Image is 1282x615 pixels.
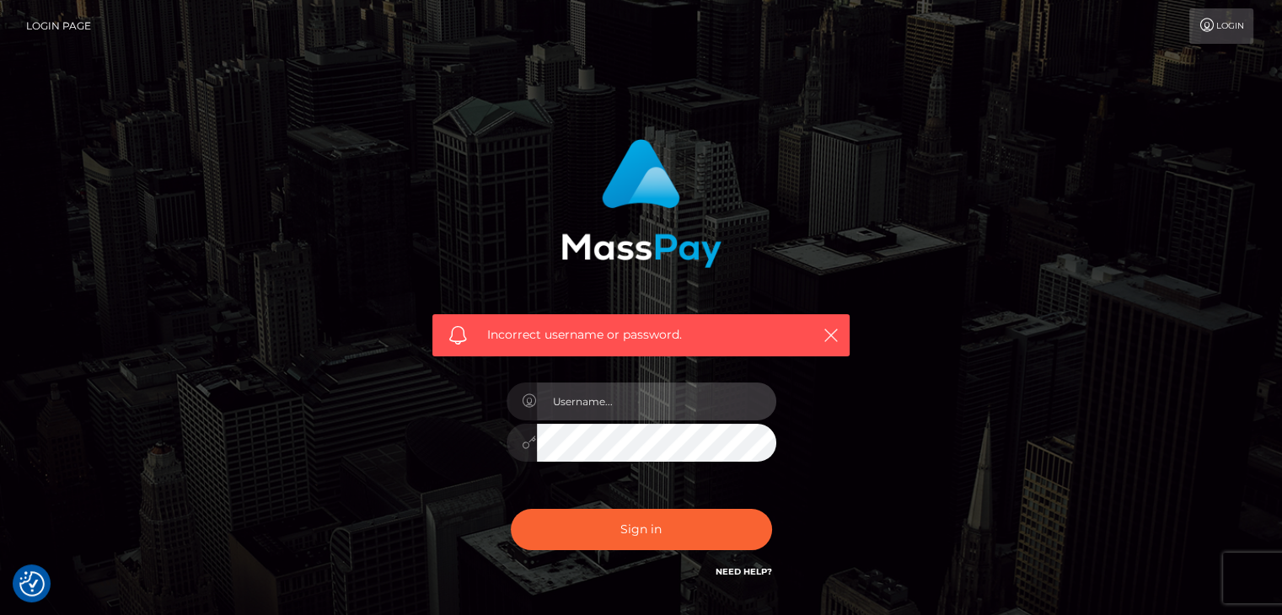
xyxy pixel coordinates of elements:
[561,139,721,268] img: MassPay Login
[511,509,772,550] button: Sign in
[716,566,772,577] a: Need Help?
[1189,8,1253,44] a: Login
[19,571,45,596] img: Revisit consent button
[26,8,91,44] a: Login Page
[19,571,45,596] button: Consent Preferences
[537,382,776,420] input: Username...
[487,326,795,344] span: Incorrect username or password.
